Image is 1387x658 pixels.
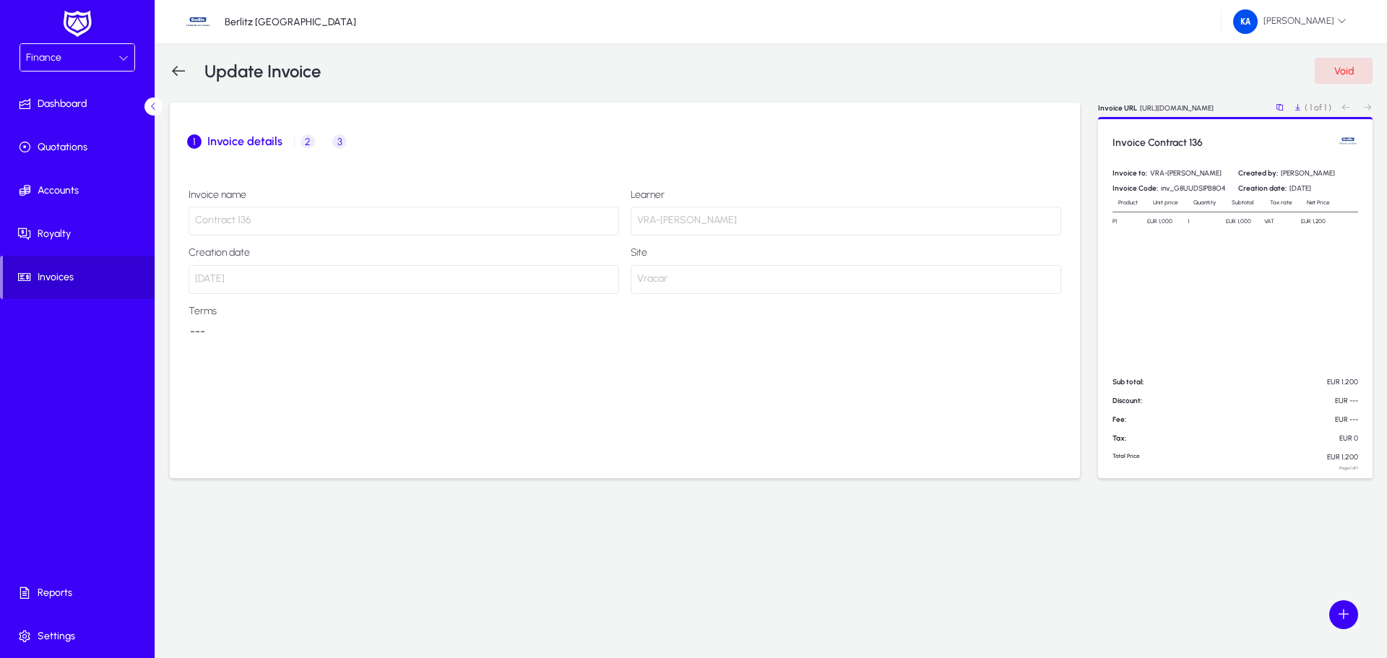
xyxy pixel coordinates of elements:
[1112,433,1235,443] p: Tax:
[1112,183,1158,193] span: Invoice Code:
[3,140,157,155] span: Quotations
[3,571,157,615] a: Reports
[3,169,157,212] a: Accounts
[1235,415,1358,424] p: EUR ---
[1264,193,1302,212] td: Tax rate
[189,247,619,259] label: Creation date
[59,9,95,39] img: white-logo.png
[1098,103,1137,113] p: Invoice URL
[1222,9,1358,35] button: [PERSON_NAME]
[631,189,1061,201] label: Learner
[1112,396,1235,405] p: Discount:
[3,586,157,600] span: Reports
[189,207,619,235] p: Contract 136
[1339,465,1358,471] p: Page 1 of 1
[225,16,356,28] p: Berlitz [GEOGRAPHIC_DATA]
[1281,168,1335,178] span: [PERSON_NAME]
[189,265,619,294] p: [DATE]
[631,207,1061,235] p: VRA-[PERSON_NAME]
[3,629,157,644] span: Settings
[1147,212,1188,230] td: EUR 1,000
[1301,212,1358,230] td: EUR 1,200
[1188,193,1226,212] td: Quantity
[1161,183,1226,193] span: inv_G8UUDSIPB8O4
[1112,193,1147,212] td: Product
[1235,433,1358,443] p: EUR 0
[3,183,157,198] span: Accounts
[1315,58,1373,84] button: Void
[1140,103,1270,113] p: [URL][DOMAIN_NAME]
[190,324,1060,338] div: ---
[3,615,157,658] a: Settings
[1301,193,1358,212] td: Net Price
[1150,168,1222,178] span: VRA-[PERSON_NAME]
[26,51,61,64] span: Finance
[1233,9,1258,34] img: 226.png
[301,134,315,149] span: 2
[1188,212,1226,230] td: 1
[1238,168,1278,178] span: Created by:
[1112,212,1147,230] td: P1
[1112,137,1358,149] h3: Invoice Contract 136
[1147,193,1188,212] td: Unit price
[3,97,157,111] span: Dashboard
[631,265,1061,294] p: Vracar
[189,306,1061,317] label: Terms
[3,212,157,256] a: Royalty
[3,270,155,285] span: Invoices
[3,126,157,169] a: Quotations
[3,227,157,241] span: Royalty
[631,247,1061,259] label: Site
[1112,168,1147,178] span: Invoice to:
[1233,9,1347,34] span: [PERSON_NAME]
[189,189,619,201] label: Invoice name
[1264,212,1302,230] td: VAT
[207,136,282,147] span: Invoice details
[184,8,212,35] img: 34.jpg
[1305,103,1331,113] p: ( 1 of 1 )
[1235,452,1358,462] p: EUR 1,200
[1238,183,1287,193] span: Creation date:
[204,61,321,82] h3: Update Invoice
[3,82,157,126] a: Dashboard
[1289,183,1311,193] span: [DATE]
[1235,377,1358,386] p: EUR 1,200
[1334,65,1354,77] span: Void
[1112,415,1235,424] p: Fee:
[1226,193,1264,212] td: Subtotal
[1112,377,1235,386] p: Sub total:
[332,134,347,149] span: 3
[1338,131,1358,151] img: Berlitz Serbia
[1235,396,1358,405] p: EUR ---
[187,134,202,149] span: 1
[1112,452,1235,459] p: Total Price
[1226,212,1264,230] td: EUR 1,000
